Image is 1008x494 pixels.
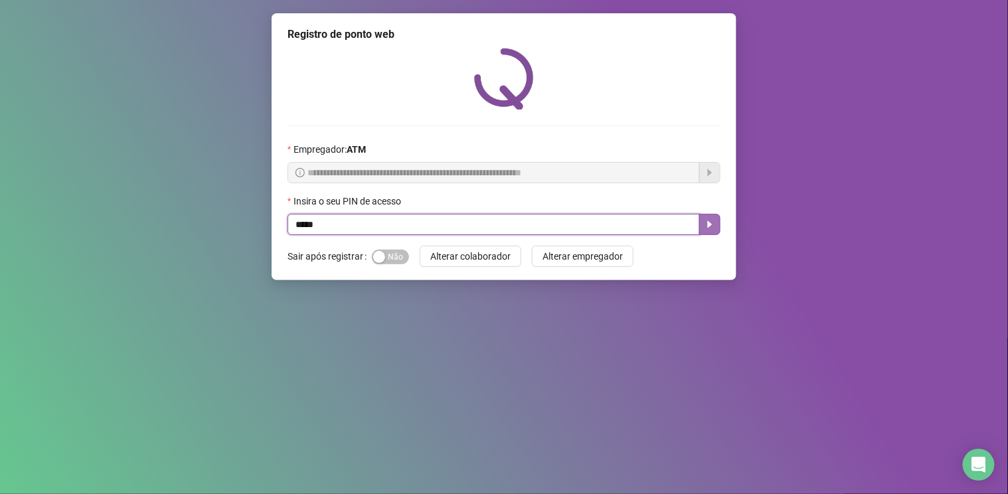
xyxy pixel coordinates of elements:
span: Alterar empregador [543,249,623,264]
span: Alterar colaborador [430,249,511,264]
label: Sair após registrar [288,246,372,267]
label: Insira o seu PIN de acesso [288,194,410,208]
span: caret-right [705,219,715,230]
button: Alterar colaborador [420,246,521,267]
div: Registro de ponto web [288,27,720,42]
span: info-circle [295,168,305,177]
span: Empregador : [294,142,366,157]
div: Open Intercom Messenger [963,449,995,481]
img: QRPoint [474,48,534,110]
strong: ATM [347,144,366,155]
button: Alterar empregador [532,246,633,267]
